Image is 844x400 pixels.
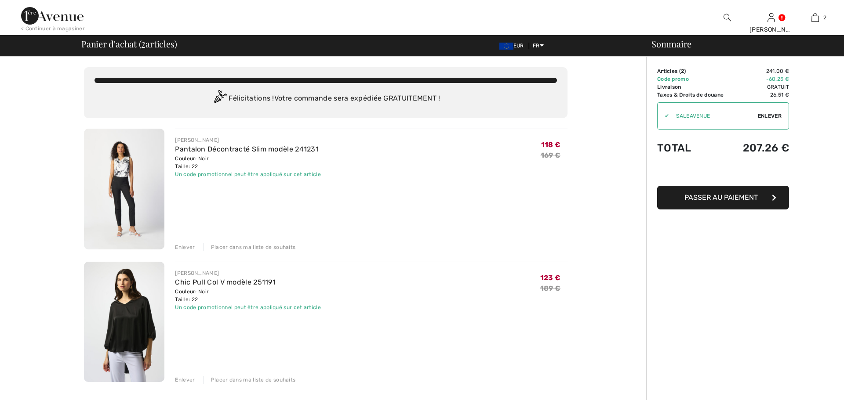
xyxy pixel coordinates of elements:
[768,13,775,22] a: Se connecter
[533,43,544,49] span: FR
[811,12,819,23] img: Mon panier
[204,376,296,384] div: Placer dans ma liste de souhaits
[657,133,735,163] td: Total
[499,43,527,49] span: EUR
[21,7,84,25] img: 1ère Avenue
[175,170,321,178] div: Un code promotionnel peut être appliqué sur cet article
[735,67,789,75] td: 241.00 €
[84,262,164,382] img: Chic Pull Col V modèle 251191
[657,91,735,99] td: Taxes & Droits de douane
[175,136,321,144] div: [PERSON_NAME]
[175,288,321,303] div: Couleur: Noir Taille: 22
[749,25,793,34] div: [PERSON_NAME]
[175,145,319,153] a: Pantalon Décontracté Slim modèle 241231
[681,68,684,74] span: 2
[499,43,513,50] img: Euro
[81,40,177,48] span: Panier d'achat ( articles)
[175,278,276,286] a: Chic Pull Col V modèle 251191
[669,103,758,129] input: Code promo
[735,91,789,99] td: 26.51 €
[724,12,731,23] img: recherche
[657,83,735,91] td: Livraison
[541,141,561,149] span: 118 €
[735,75,789,83] td: -60.25 €
[175,376,195,384] div: Enlever
[175,269,321,277] div: [PERSON_NAME]
[658,112,669,120] div: ✔
[657,163,789,183] iframe: PayPal
[823,14,826,22] span: 2
[141,37,146,49] span: 2
[540,284,561,292] s: 189 €
[21,25,85,32] div: < Continuer à magasiner
[793,12,837,23] a: 2
[657,75,735,83] td: Code promo
[684,193,758,202] span: Passer au paiement
[175,303,321,311] div: Un code promotionnel peut être appliqué sur cet article
[657,67,735,75] td: Articles ( )
[541,151,561,159] s: 169 €
[95,90,557,108] div: Félicitations ! Votre commande sera expédiée GRATUITEMENT !
[204,243,296,251] div: Placer dans ma liste de souhaits
[735,133,789,163] td: 207.26 €
[175,243,195,251] div: Enlever
[641,40,839,48] div: Sommaire
[758,112,782,120] span: Enlever
[735,83,789,91] td: Gratuit
[768,12,775,23] img: Mes infos
[211,90,229,108] img: Congratulation2.svg
[540,274,561,282] span: 123 €
[84,129,164,249] img: Pantalon Décontracté Slim modèle 241231
[657,186,789,209] button: Passer au paiement
[175,155,321,170] div: Couleur: Noir Taille: 22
